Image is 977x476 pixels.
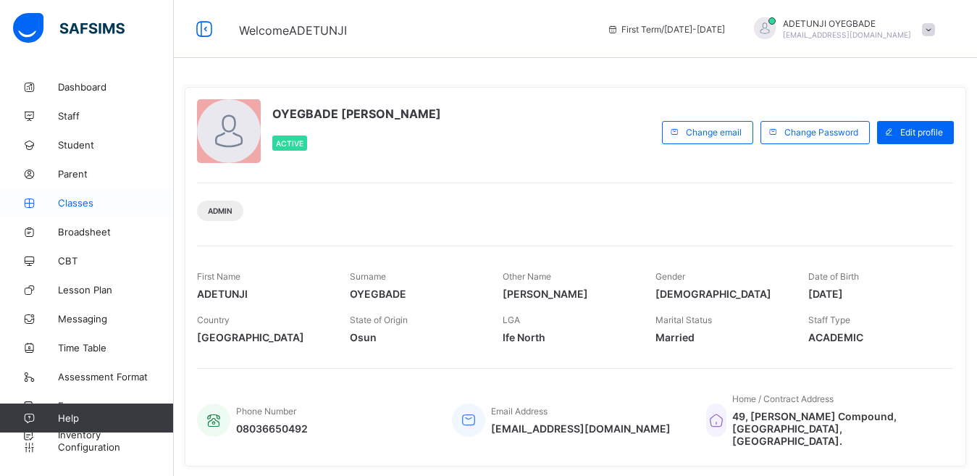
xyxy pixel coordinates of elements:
span: Phone Number [236,406,296,417]
span: Lesson Plan [58,284,174,296]
span: LGA [503,314,520,325]
span: Time Table [58,342,174,354]
span: [PERSON_NAME] [503,288,634,300]
span: [DEMOGRAPHIC_DATA] [655,288,787,300]
span: OYEGBADE [PERSON_NAME] [272,107,441,121]
span: [EMAIL_ADDRESS][DOMAIN_NAME] [491,422,671,435]
span: Messaging [58,313,174,325]
span: Assessment Format [58,371,174,383]
span: session/term information [607,24,725,35]
span: Expenses [58,400,174,412]
span: Dashboard [58,81,174,93]
span: Configuration [58,441,173,453]
span: Other Name [503,271,551,282]
span: Country [197,314,230,325]
span: Married [655,331,787,343]
span: Admin [208,206,232,215]
span: Broadsheet [58,226,174,238]
span: 08036650492 [236,422,308,435]
span: Active [276,139,303,148]
span: Edit profile [900,127,943,138]
span: First Name [197,271,240,282]
span: Email Address [491,406,548,417]
span: Welcome ADETUNJI [239,23,347,38]
span: Classes [58,197,174,209]
span: 49, [PERSON_NAME] Compound, [GEOGRAPHIC_DATA], [GEOGRAPHIC_DATA]. [732,410,939,447]
div: ADETUNJIOYEGBADE [739,17,942,41]
span: [EMAIL_ADDRESS][DOMAIN_NAME] [783,30,911,39]
span: OYEGBADE [350,288,481,300]
span: Help [58,412,173,424]
span: Change Password [784,127,858,138]
span: Home / Contract Address [732,393,834,404]
span: [GEOGRAPHIC_DATA] [197,331,328,343]
span: Staff Type [808,314,850,325]
span: Gender [655,271,685,282]
span: ADETUNJI OYEGBADE [783,18,911,29]
span: ACADEMIC [808,331,939,343]
span: ADETUNJI [197,288,328,300]
span: CBT [58,255,174,267]
span: Parent [58,168,174,180]
span: [DATE] [808,288,939,300]
span: Change email [686,127,742,138]
span: Marital Status [655,314,712,325]
span: Surname [350,271,386,282]
span: Staff [58,110,174,122]
img: safsims [13,13,125,43]
span: Ife North [503,331,634,343]
span: Date of Birth [808,271,859,282]
span: Osun [350,331,481,343]
span: State of Origin [350,314,408,325]
span: Student [58,139,174,151]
